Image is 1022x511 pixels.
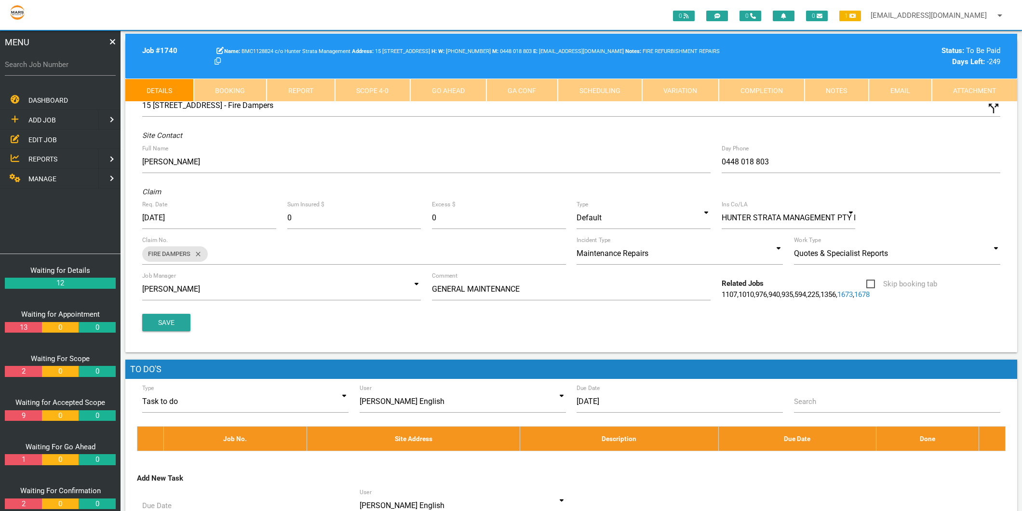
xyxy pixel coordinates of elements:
a: Scope 4-0 [335,79,411,102]
div: FIRE DAMPERS [142,246,208,262]
a: 0 [42,366,79,377]
h1: To Do's [125,360,1017,379]
span: REPORTS [28,155,57,163]
a: Report [267,79,335,102]
label: User [360,384,372,392]
span: 1 [839,11,861,21]
a: Waiting for Details [30,266,90,275]
a: Booking [194,79,267,102]
a: Variation [642,79,719,102]
th: Description [520,426,718,451]
a: 1678 [854,290,870,299]
button: Save [142,314,190,331]
a: 13 [5,322,41,333]
span: Hunter Strata [438,48,491,54]
span: MENU [5,36,29,49]
a: 2 [5,498,41,510]
a: Details [125,79,194,102]
div: , , , , , , , , , [716,278,861,300]
a: GA Conf [486,79,558,102]
label: Claim No. [142,236,168,244]
a: 1356 [820,290,836,299]
b: Notes: [625,48,641,54]
span: Aaron Abela [492,48,532,54]
label: Sum Insured $ [287,200,324,209]
a: 0 [79,322,115,333]
span: [EMAIL_ADDRESS][DOMAIN_NAME] [533,48,624,54]
a: 1 [5,454,41,465]
a: 940 [768,290,780,299]
label: Type [142,384,154,392]
b: Name: [224,48,240,54]
a: Go Ahead [410,79,486,102]
a: 225 [807,290,819,299]
b: Status: [941,46,964,55]
i: Site Contact [142,131,182,140]
label: User [360,488,372,497]
span: MANAGE [28,175,56,183]
a: 9 [5,410,41,421]
a: 0 [42,322,79,333]
img: s3file [10,5,25,20]
b: M: [492,48,498,54]
span: 0 [740,11,761,21]
label: Work Type [794,236,821,244]
a: Click here copy customer information. [215,57,221,66]
label: Excess $ [432,200,455,209]
label: Ins Co/LA [722,200,748,209]
i: close [190,246,202,262]
a: 0 [79,498,115,510]
span: FIRE REFURBISHMENT REPAIRS [625,48,720,54]
a: Scheduling [558,79,642,102]
a: Waiting for Appointment [21,310,100,319]
label: Type [577,200,589,209]
span: ADD JOB [28,116,56,124]
a: Waiting for Accepted Scope [15,398,105,407]
th: Site Address [307,426,520,451]
span: Skip booking tab [866,278,937,290]
label: Due Date [577,384,600,392]
a: 0 [79,410,115,421]
b: E: [533,48,538,54]
a: Waiting For Confirmation [20,486,101,495]
a: Attachment [932,79,1018,102]
th: Done [876,426,979,451]
a: 1107 [722,290,737,299]
label: Job Manager [142,271,176,280]
label: Full Name [142,144,168,153]
i: Click to show custom address field [986,101,1001,116]
label: Incident Type [577,236,610,244]
a: 0 [42,454,79,465]
label: Search Job Number [5,59,116,70]
label: Req. Date [142,200,167,209]
span: 15 [STREET_ADDRESS] [352,48,430,54]
b: W: [438,48,444,54]
a: 2 [5,366,41,377]
a: 0 [42,410,79,421]
label: Day Phone [722,144,749,153]
i: Claim [142,188,161,196]
a: 0 [79,454,115,465]
a: 594 [794,290,806,299]
span: EDIT JOB [28,135,57,143]
span: 0 [806,11,828,21]
b: Add New Task [137,474,183,483]
label: Comment [432,271,457,280]
a: Completion [719,79,805,102]
a: 12 [5,278,116,289]
a: Waiting For Scope [31,354,90,363]
div: To Be Paid -249 [794,45,1000,67]
th: Job No. [163,426,307,451]
b: Related Jobs [722,279,764,288]
a: 1673 [837,290,853,299]
b: Days Left: [952,57,985,66]
span: DASHBOARD [28,96,68,104]
a: 0 [79,366,115,377]
a: 0 [42,498,79,510]
a: Email [869,79,932,102]
span: 0 [673,11,695,21]
a: Notes [805,79,869,102]
label: Search [794,396,816,407]
b: H: [431,48,437,54]
b: Address: [352,48,374,54]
